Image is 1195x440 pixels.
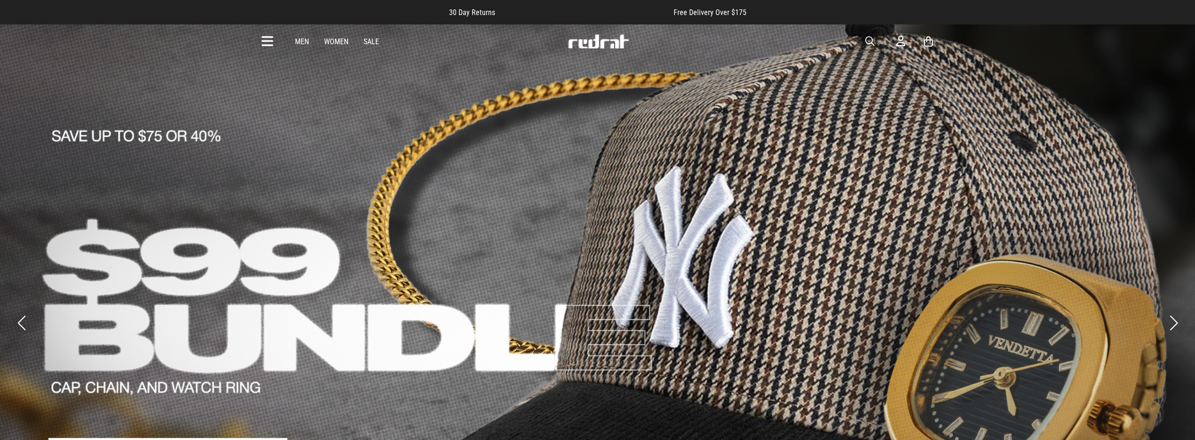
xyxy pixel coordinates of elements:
[15,313,28,333] button: Previous slide
[567,34,629,48] img: Redrat logo
[449,8,495,17] span: 30 Day Returns
[8,4,36,32] button: Open LiveChat chat widget
[514,8,655,17] iframe: Customer reviews powered by Trustpilot
[364,37,379,46] a: Sale
[674,8,746,17] span: Free Delivery Over $175
[1167,313,1180,333] button: Next slide
[324,37,349,46] a: Women
[295,37,309,46] a: Men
